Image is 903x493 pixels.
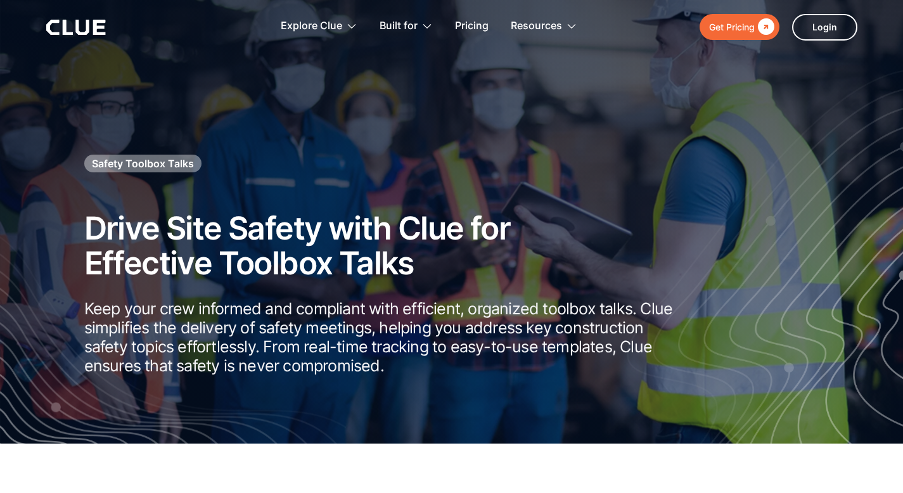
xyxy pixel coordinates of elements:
[380,6,418,46] div: Built for
[511,6,577,46] div: Resources
[380,6,433,46] div: Built for
[455,6,489,46] a: Pricing
[84,299,686,375] p: Keep your crew informed and compliant with efficient, organized toolbox talks. Clue simplifies th...
[92,157,194,170] h1: Safety Toolbox Talks
[755,19,774,35] div: 
[281,6,342,46] div: Explore Clue
[84,211,522,281] h2: Drive Site Safety with Clue for Effective Toolbox Talks
[511,6,562,46] div: Resources
[623,68,903,444] img: Construction fleet management software
[709,19,755,35] div: Get Pricing
[281,6,357,46] div: Explore Clue
[700,14,779,40] a: Get Pricing
[792,14,857,41] a: Login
